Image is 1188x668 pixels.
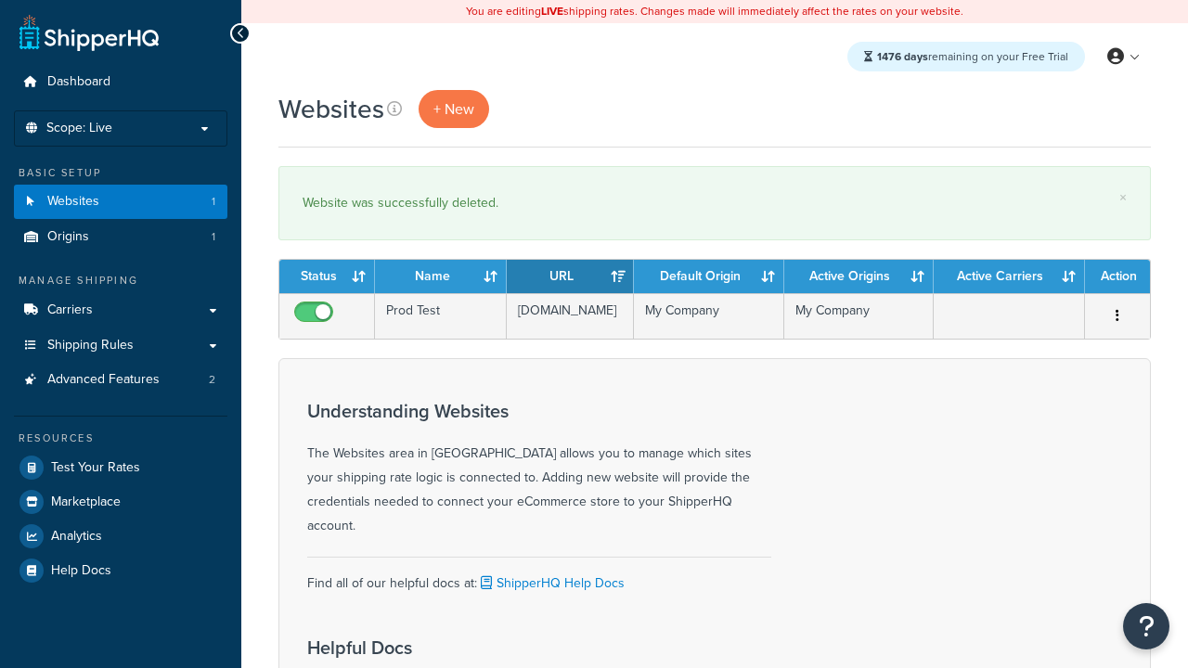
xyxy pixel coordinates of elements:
li: Origins [14,220,227,254]
a: Help Docs [14,554,227,587]
span: Origins [47,229,89,245]
a: ShipperHQ Home [19,14,159,51]
span: 2 [209,372,215,388]
span: Marketplace [51,495,121,510]
span: Dashboard [47,74,110,90]
h3: Understanding Websites [307,401,771,421]
th: Active Carriers: activate to sort column ascending [934,260,1085,293]
li: Advanced Features [14,363,227,397]
div: remaining on your Free Trial [847,42,1085,71]
div: The Websites area in [GEOGRAPHIC_DATA] allows you to manage which sites your shipping rate logic ... [307,401,771,538]
th: Default Origin: activate to sort column ascending [634,260,783,293]
th: Name: activate to sort column ascending [375,260,507,293]
span: 1 [212,229,215,245]
div: Find all of our helpful docs at: [307,557,771,596]
span: Help Docs [51,563,111,579]
span: + New [433,98,474,120]
span: Analytics [51,529,102,545]
div: Resources [14,430,227,446]
h1: Websites [278,91,384,127]
td: My Company [784,293,934,339]
a: Shipping Rules [14,328,227,363]
span: Advanced Features [47,372,160,388]
a: Marketplace [14,485,227,519]
th: URL: activate to sort column ascending [507,260,634,293]
span: Shipping Rules [47,338,134,353]
th: Action [1085,260,1150,293]
div: Manage Shipping [14,273,227,289]
span: Test Your Rates [51,460,140,476]
button: Open Resource Center [1123,603,1169,649]
span: Websites [47,194,99,210]
a: Websites 1 [14,185,227,219]
a: × [1119,190,1127,205]
div: Basic Setup [14,165,227,181]
td: My Company [634,293,783,339]
a: Carriers [14,293,227,328]
td: Prod Test [375,293,507,339]
li: Websites [14,185,227,219]
span: 1 [212,194,215,210]
a: Test Your Rates [14,451,227,484]
b: LIVE [541,3,563,19]
span: Carriers [47,302,93,318]
strong: 1476 days [877,48,928,65]
div: Website was successfully deleted. [303,190,1127,216]
h3: Helpful Docs [307,637,641,658]
a: Dashboard [14,65,227,99]
a: Analytics [14,520,227,553]
a: Advanced Features 2 [14,363,227,397]
td: [DOMAIN_NAME] [507,293,634,339]
a: ShipperHQ Help Docs [477,573,625,593]
span: Scope: Live [46,121,112,136]
a: + New [419,90,489,128]
th: Active Origins: activate to sort column ascending [784,260,934,293]
a: Origins 1 [14,220,227,254]
th: Status: activate to sort column ascending [279,260,375,293]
